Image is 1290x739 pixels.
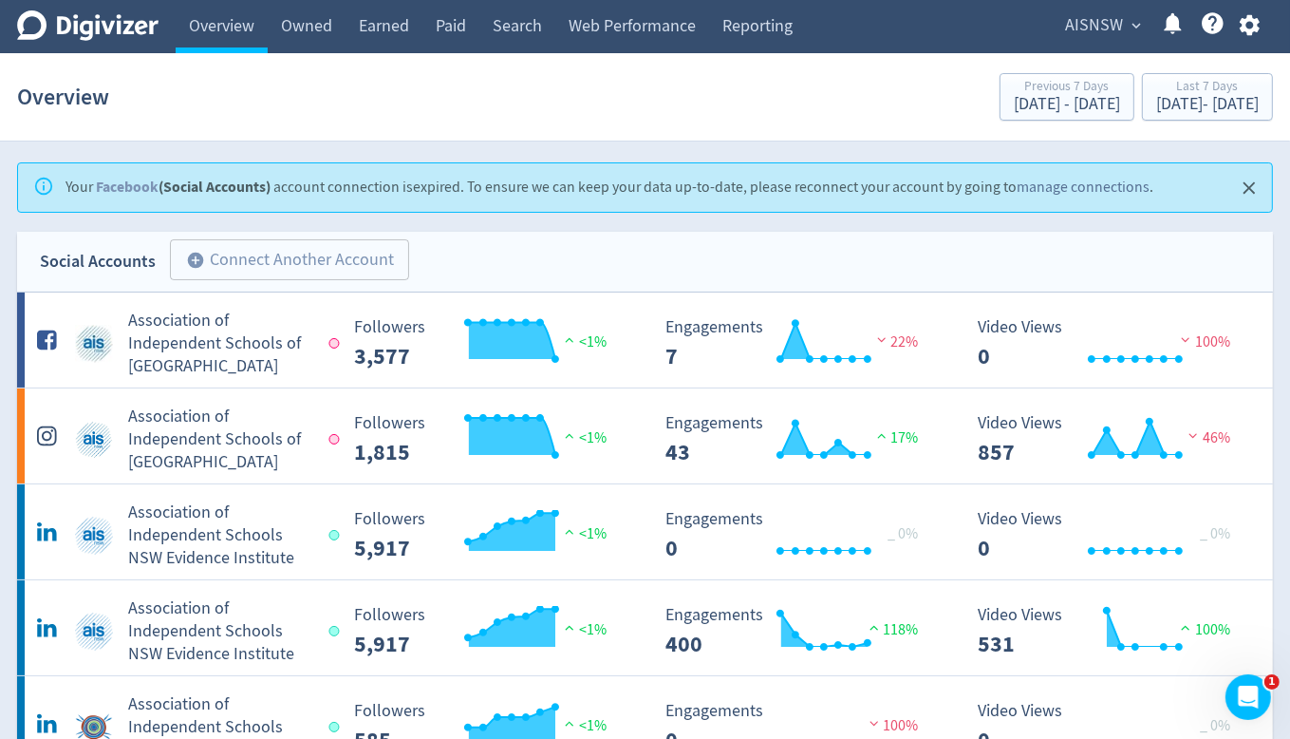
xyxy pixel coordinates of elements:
span: <1% [560,332,607,351]
iframe: Intercom live chat [1225,674,1271,720]
svg: Followers --- [345,318,629,369]
span: 46% [1184,428,1230,447]
img: positive-performance.svg [560,332,579,347]
a: Association of Independent Schools NSW Evidence Institute undefinedAssociation of Independent Sch... [17,580,1273,675]
div: Your account connection is expired . To ensure we can keep your data up-to-date, please reconnect... [65,169,1153,206]
span: <1% [560,716,607,735]
span: 22% [872,332,919,351]
h5: Association of Independent Schools of [GEOGRAPHIC_DATA] [128,406,311,474]
div: Last 7 Days [1156,80,1259,96]
img: negative-performance.svg [1184,428,1203,443]
span: Data last synced: 16 Sep 2025, 5:02pm (AEST) [328,434,345,445]
img: Association of Independent Schools NSW Evidence Institute undefined [75,613,113,651]
svg: Followers --- [345,414,629,464]
span: 1 [1264,674,1280,690]
img: negative-performance.svg [872,332,891,347]
a: manage connections [1017,178,1150,197]
a: Association of Independent Schools NSW Evidence Institute undefinedAssociation of Independent Sch... [17,484,1273,579]
button: Connect Another Account [170,239,409,281]
h5: Association of Independent Schools NSW Evidence Institute [128,597,311,666]
span: Data last synced: 17 Sep 2025, 5:02pm (AEST) [328,626,345,636]
svg: Video Views 0 [968,318,1253,369]
img: positive-performance.svg [872,428,891,443]
img: Association of Independent Schools of NSW undefined [75,421,113,459]
button: AISNSW [1058,10,1146,41]
span: 118% [865,620,919,639]
button: Previous 7 Days[DATE] - [DATE] [1000,73,1134,121]
img: positive-performance.svg [560,716,579,730]
img: negative-performance.svg [1176,332,1195,347]
svg: Engagements 400 [657,606,942,656]
span: <1% [560,428,607,447]
span: <1% [560,620,607,639]
img: Association of Independent Schools NSW Evidence Institute undefined [75,517,113,555]
span: 17% [872,428,919,447]
img: positive-performance.svg [560,428,579,443]
span: <1% [560,524,607,543]
a: Association of Independent Schools of NSW undefinedAssociation of Independent Schools of [GEOGRAP... [17,293,1273,388]
div: Social Accounts [40,248,156,275]
button: Close [1234,173,1265,204]
span: expand_more [1128,17,1145,34]
img: positive-performance.svg [560,524,579,539]
span: AISNSW [1065,10,1123,41]
span: add_circle [186,251,205,270]
button: Last 7 Days[DATE]- [DATE] [1142,73,1273,121]
img: Association of Independent Schools of NSW undefined [75,325,113,363]
span: _ 0% [888,524,919,543]
span: Data last synced: 17 Sep 2025, 5:02pm (AEST) [328,722,345,732]
span: 100% [865,716,919,735]
h5: Association of Independent Schools NSW Evidence Institute [128,502,311,570]
span: _ 0% [1200,716,1230,735]
a: Connect Another Account [156,242,409,281]
svg: Followers --- [345,606,629,656]
img: positive-performance.svg [560,620,579,635]
h5: Association of Independent Schools of [GEOGRAPHIC_DATA] [128,310,311,378]
svg: Followers --- [345,510,629,560]
span: 100% [1176,620,1230,639]
h1: Overview [17,66,109,127]
svg: Engagements 0 [657,510,942,560]
div: Previous 7 Days [1014,80,1120,96]
svg: Video Views 0 [968,510,1253,560]
div: [DATE] - [DATE] [1156,96,1259,113]
div: [DATE] - [DATE] [1014,96,1120,113]
img: positive-performance.svg [865,620,884,635]
svg: Video Views 531 [968,606,1253,656]
a: Facebook [96,177,159,197]
span: _ 0% [1200,524,1230,543]
span: Data last synced: 16 Sep 2025, 5:02pm (AEST) [328,338,345,349]
span: 100% [1176,332,1230,351]
strong: (Social Accounts) [96,177,271,197]
a: Association of Independent Schools of NSW undefinedAssociation of Independent Schools of [GEOGRAP... [17,388,1273,483]
svg: Engagements 43 [657,414,942,464]
svg: Engagements 7 [657,318,942,369]
img: negative-performance.svg [865,716,884,730]
span: Data last synced: 17 Sep 2025, 5:02pm (AEST) [328,530,345,540]
img: positive-performance.svg [1176,620,1195,635]
svg: Video Views 857 [968,414,1253,464]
